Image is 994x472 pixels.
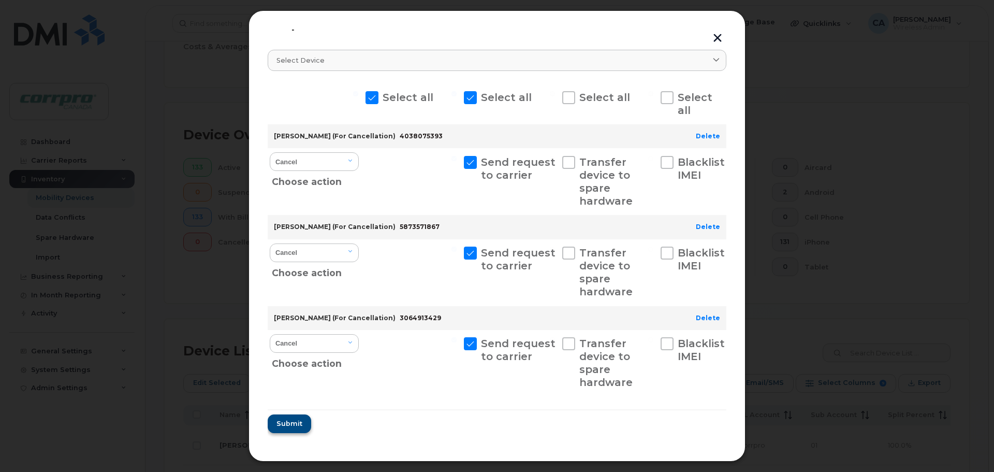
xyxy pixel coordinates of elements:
input: Blacklist IMEI [648,337,653,342]
a: Delete [696,314,720,322]
button: Submit [268,414,311,433]
span: 3064913429 [400,314,441,322]
span: Blacklist IMEI [678,247,725,272]
input: Blacklist IMEI [648,247,653,252]
span: Blacklist IMEI [678,337,725,363]
input: Select all [451,91,457,96]
input: Transfer device to spare hardware [550,156,555,161]
strong: [PERSON_NAME] (For Cancellation) [274,132,396,140]
a: Delete [696,223,720,231]
span: Select all [481,91,532,104]
strong: [PERSON_NAME] (For Cancellation) [274,314,396,322]
div: Suspend/Cancel Device [268,18,726,30]
span: Transfer device to spare hardware [579,247,633,298]
input: Select all [550,91,555,96]
a: Delete [696,132,720,140]
span: Select device [276,55,325,65]
input: Blacklist IMEI [648,156,653,161]
span: 4038075393 [400,132,443,140]
input: Select all [353,91,358,96]
input: Send request to carrier [451,156,457,161]
span: Select all [678,91,712,117]
strong: [PERSON_NAME] (For Cancellation) [274,223,396,231]
span: Blacklist IMEI [678,156,725,181]
input: Transfer device to spare hardware [550,247,555,252]
div: Choose action [272,352,359,371]
span: 5873571867 [400,223,440,231]
span: Transfer device to spare hardware [579,156,633,207]
div: Choose action [272,261,359,281]
span: Send request to carrier [481,337,556,363]
span: Submit [276,419,302,428]
div: Choose action [272,170,359,190]
input: Select all [648,91,653,96]
input: Transfer device to spare hardware [550,337,555,342]
span: Send request to carrier [481,247,556,272]
input: Send request to carrier [451,247,457,252]
a: Select device [268,50,726,71]
span: Send request to carrier [481,156,556,181]
input: Send request to carrier [451,337,457,342]
span: Select all [579,91,630,104]
span: Select all [383,91,433,104]
span: Transfer device to spare hardware [579,337,633,389]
